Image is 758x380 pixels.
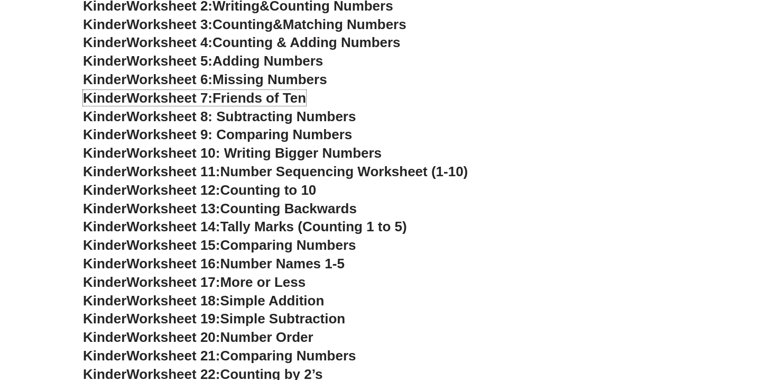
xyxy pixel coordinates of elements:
[212,71,327,87] span: Missing Numbers
[126,311,220,327] span: Worksheet 19:
[126,145,382,161] span: Worksheet 10: Writing Bigger Numbers
[83,71,126,87] span: Kinder
[83,145,382,161] a: KinderWorksheet 10: Writing Bigger Numbers
[83,16,126,32] span: Kinder
[126,201,220,216] span: Worksheet 13:
[212,53,323,69] span: Adding Numbers
[220,182,316,198] span: Counting to 10
[220,201,356,216] span: Counting Backwards
[126,219,220,234] span: Worksheet 14:
[83,182,126,198] span: Kinder
[83,311,126,327] span: Kinder
[220,164,468,179] span: Number Sequencing Worksheet (1-10)
[220,256,344,272] span: Number Names 1-5
[83,126,126,142] span: Kinder
[83,126,352,142] a: KinderWorksheet 9: Comparing Numbers
[212,16,273,32] span: Counting
[83,16,406,32] a: KinderWorksheet 3:Counting&Matching Numbers
[126,53,212,69] span: Worksheet 5:
[126,237,220,253] span: Worksheet 15:
[126,90,212,106] span: Worksheet 7:
[126,293,220,309] span: Worksheet 18:
[83,329,126,345] span: Kinder
[83,71,327,87] a: KinderWorksheet 6:Missing Numbers
[126,274,220,290] span: Worksheet 17:
[126,348,220,364] span: Worksheet 21:
[212,90,306,106] span: Friends of Ten
[83,145,126,161] span: Kinder
[220,348,356,364] span: Comparing Numbers
[83,53,323,69] a: KinderWorksheet 5:Adding Numbers
[83,53,126,69] span: Kinder
[220,219,406,234] span: Tally Marks (Counting 1 to 5)
[126,16,212,32] span: Worksheet 3:
[83,108,356,124] a: KinderWorksheet 8: Subtracting Numbers
[126,164,220,179] span: Worksheet 11:
[220,274,306,290] span: More or Less
[220,237,356,253] span: Comparing Numbers
[83,90,126,106] span: Kinder
[126,71,212,87] span: Worksheet 6:
[126,126,352,142] span: Worksheet 9: Comparing Numbers
[283,16,406,32] span: Matching Numbers
[83,34,401,50] a: KinderWorksheet 4:Counting & Adding Numbers
[83,274,126,290] span: Kinder
[83,237,126,253] span: Kinder
[83,293,126,309] span: Kinder
[220,329,313,345] span: Number Order
[220,311,345,327] span: Simple Subtraction
[83,219,126,234] span: Kinder
[83,164,126,179] span: Kinder
[83,348,126,364] span: Kinder
[212,34,401,50] span: Counting & Adding Numbers
[576,260,758,380] iframe: Chat Widget
[83,201,126,216] span: Kinder
[83,34,126,50] span: Kinder
[83,108,126,124] span: Kinder
[83,256,126,272] span: Kinder
[126,256,220,272] span: Worksheet 16:
[83,90,306,106] a: KinderWorksheet 7:Friends of Ten
[126,182,220,198] span: Worksheet 12:
[126,34,212,50] span: Worksheet 4:
[126,329,220,345] span: Worksheet 20:
[220,293,324,309] span: Simple Addition
[126,108,356,124] span: Worksheet 8: Subtracting Numbers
